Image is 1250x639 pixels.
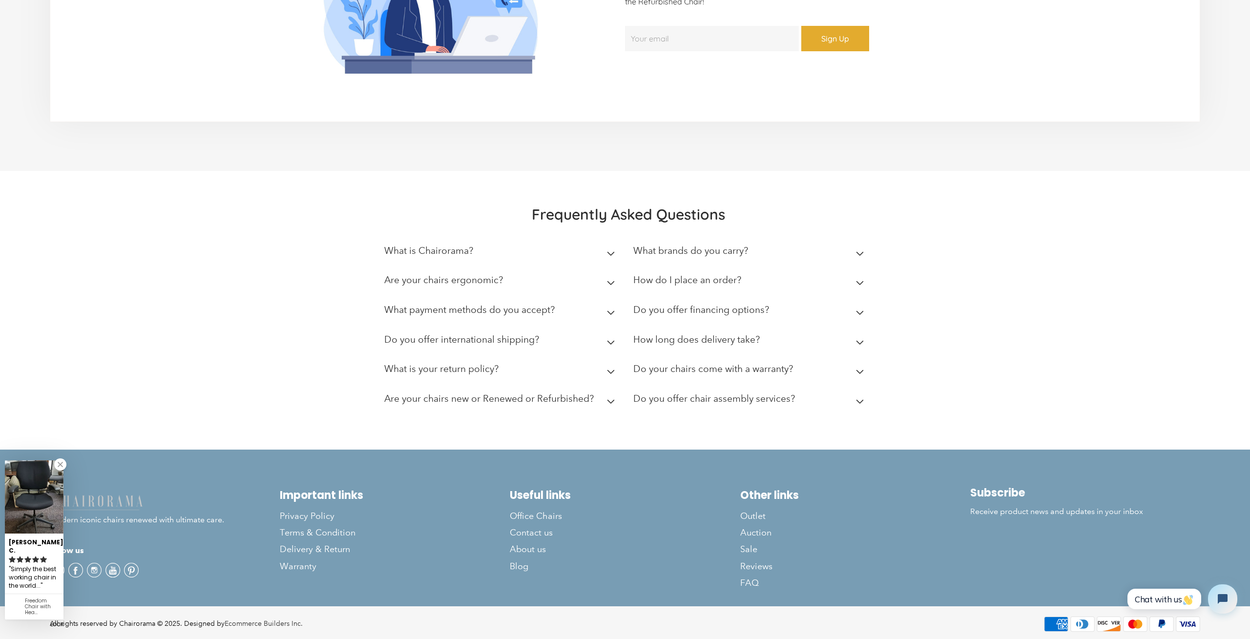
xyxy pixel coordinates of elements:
[384,334,539,345] h2: Do you offer international shipping?
[633,393,795,404] h2: Do you offer chair assembly services?
[280,544,350,555] span: Delivery & Return
[25,598,60,616] div: Freedom Chair with Headrest | Brown Leather & Crome | - (Renewed)
[633,363,793,374] h2: Do your chairs come with a warranty?
[740,575,970,591] a: FAQ
[384,393,594,404] h2: Are your chairs new or Renewed or Refurbished?
[633,274,741,286] h2: How do I place an order?
[633,334,760,345] h2: How long does delivery take?
[633,356,868,386] summary: Do your chairs come with a warranty?
[740,511,766,522] span: Outlet
[280,527,355,538] span: Terms & Condition
[24,556,31,563] svg: rating icon full
[384,274,503,286] h2: Are your chairs ergonomic?
[510,524,740,541] a: Contact us
[633,386,868,416] summary: Do you offer chair assembly services?
[50,545,280,557] h4: Folow us
[633,238,868,268] summary: What brands do you carry?
[384,356,619,386] summary: What is your return policy?
[740,544,757,555] span: Sale
[280,507,510,524] a: Privacy Policy
[384,386,619,416] summary: Are your chairs new or Renewed or Refurbished?
[280,489,510,502] h2: Important links
[740,561,772,572] span: Reviews
[633,327,868,357] summary: How long does delivery take?
[740,489,970,502] h2: Other links
[384,304,555,315] h2: What payment methods do you accept?
[633,245,748,256] h2: What brands do you carry?
[50,494,147,511] img: chairorama
[384,205,873,224] h2: Frequently Asked Questions
[40,556,47,563] svg: rating icon full
[633,268,868,297] summary: How do I place an order?
[32,556,39,563] svg: rating icon full
[280,541,510,557] a: Delivery & Return
[970,507,1200,517] p: Receive product news and updates in your inbox
[9,535,60,555] div: [PERSON_NAME]. C.
[280,558,510,575] a: Warranty
[9,564,60,591] div: Simply the best working chair in the world.Â...
[633,297,868,327] summary: Do you offer financing options?
[9,556,16,563] svg: rating icon full
[5,460,63,534] img: Katie. C. review of Freedom Chair with Headrest | Brown Leather & Crome | - (Renewed)
[740,524,970,541] a: Auction
[384,363,499,374] h2: What is your return policy?
[280,511,334,522] span: Privacy Policy
[625,26,799,51] input: Your email
[821,33,849,43] span: Sign Up
[1117,576,1246,622] iframe: Tidio Chat
[510,489,740,502] h2: Useful links
[225,619,303,628] a: Ecommerce Builders Inc.
[510,561,528,572] span: Blog
[384,297,619,327] summary: What payment methods do you accept?
[510,527,553,538] span: Contact us
[50,618,303,629] div: All rights reserved by Chairorama © 2025. Designed by
[510,511,562,522] span: Office Chairs
[970,486,1200,499] h2: Subscribe
[510,507,740,524] a: Office Chairs
[633,304,769,315] h2: Do you offer financing options?
[280,524,510,541] a: Terms & Condition
[17,556,23,563] svg: rating icon full
[740,577,759,589] span: FAQ
[280,561,316,572] span: Warranty
[384,245,473,256] h2: What is Chairorama?
[384,238,619,268] summary: What is Chairorama?
[801,26,869,51] button: Sign Up
[740,507,970,524] a: Outlet
[740,527,771,538] span: Auction
[510,541,740,557] a: About us
[740,558,970,575] a: Reviews
[740,541,970,557] a: Sale
[510,544,546,555] span: About us
[384,268,619,297] summary: Are your chairs ergonomic?
[510,558,740,575] a: Blog
[384,327,619,357] summary: Do you offer international shipping?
